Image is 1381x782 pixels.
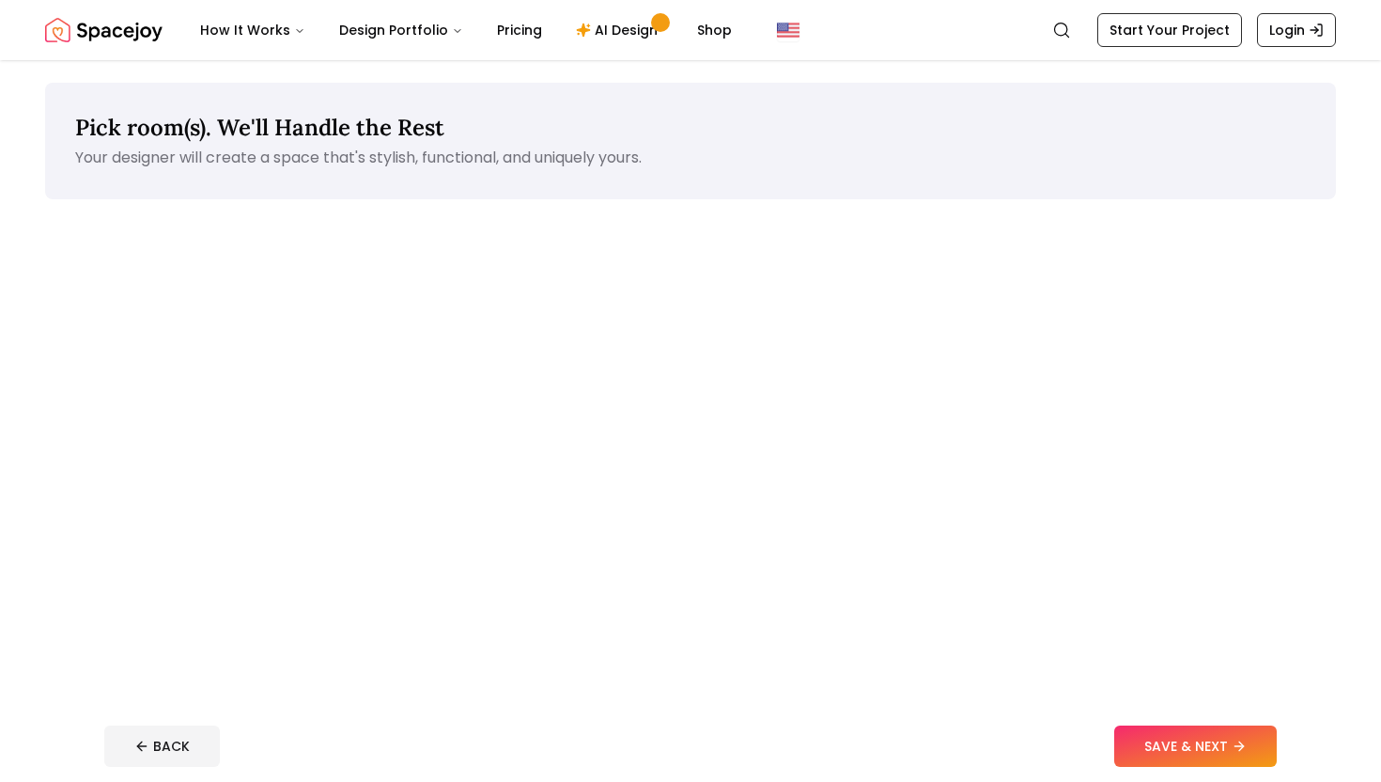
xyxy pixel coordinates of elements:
[75,147,1306,169] p: Your designer will create a space that's stylish, functional, and uniquely yours.
[1097,13,1242,47] a: Start Your Project
[45,11,163,49] img: Spacejoy Logo
[1257,13,1336,47] a: Login
[75,113,444,142] span: Pick room(s). We'll Handle the Rest
[682,11,747,49] a: Shop
[185,11,747,49] nav: Main
[104,726,220,767] button: BACK
[324,11,478,49] button: Design Portfolio
[185,11,320,49] button: How It Works
[1114,726,1277,767] button: SAVE & NEXT
[561,11,678,49] a: AI Design
[45,11,163,49] a: Spacejoy
[777,19,799,41] img: United States
[482,11,557,49] a: Pricing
